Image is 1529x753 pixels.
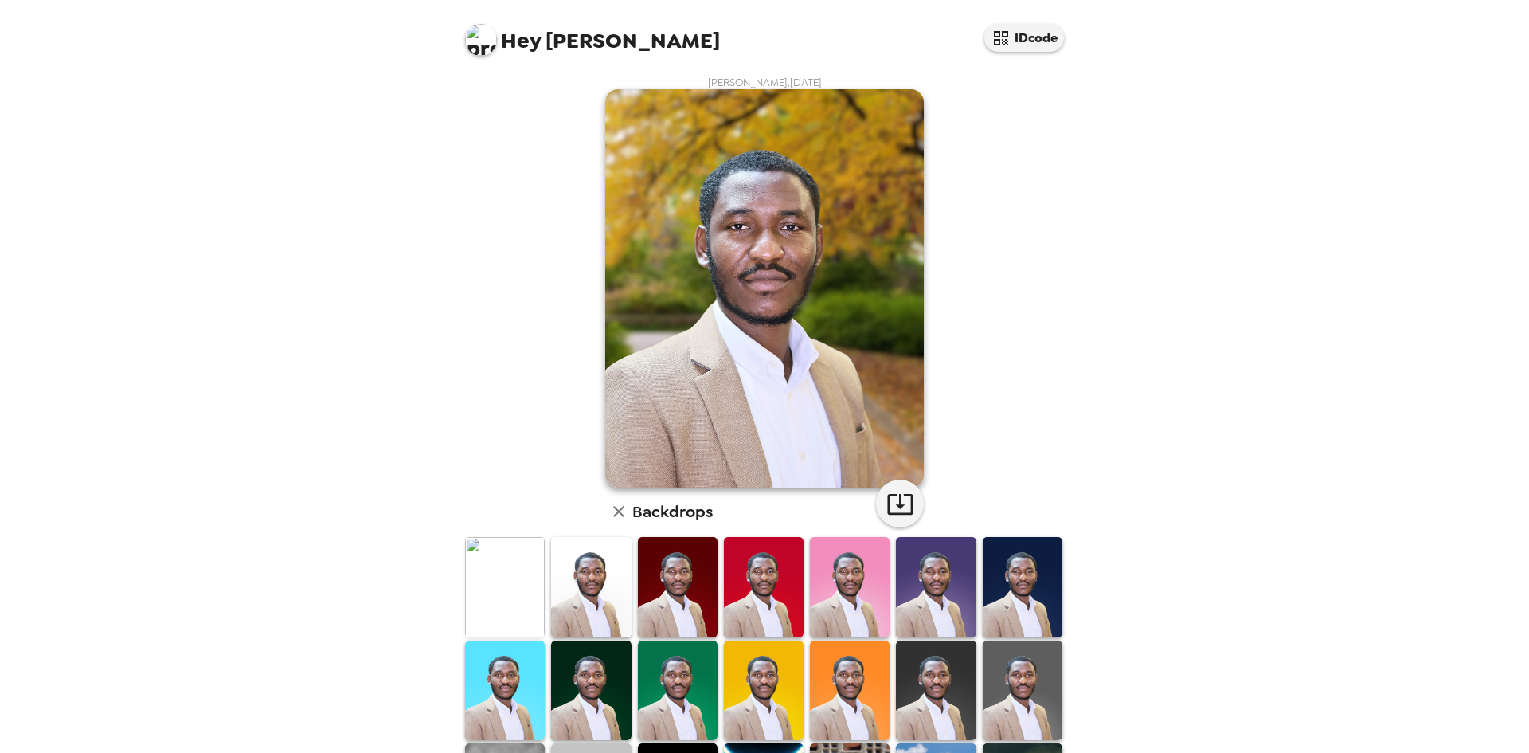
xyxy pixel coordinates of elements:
img: Original [465,537,545,637]
img: user [605,89,924,488]
span: [PERSON_NAME] , [DATE] [708,76,822,89]
button: IDcode [984,24,1064,52]
h6: Backdrops [632,499,713,524]
img: profile pic [465,24,497,56]
span: [PERSON_NAME] [465,16,720,52]
span: Hey [501,26,541,55]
